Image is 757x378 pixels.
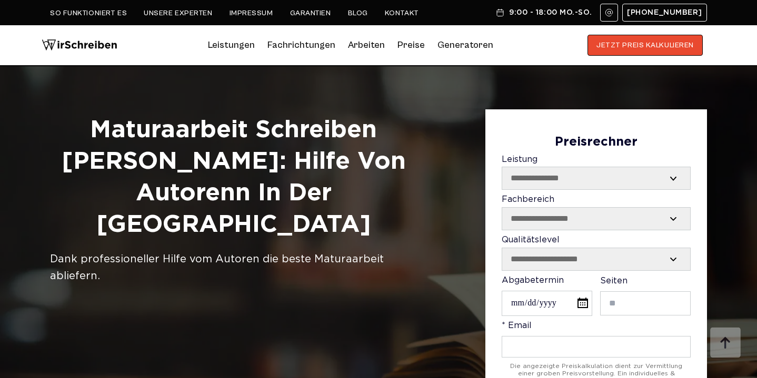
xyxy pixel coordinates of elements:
[50,9,127,17] a: So funktioniert es
[509,8,592,17] span: 9:00 - 18:00 Mo.-So.
[502,155,691,190] label: Leistung
[495,8,505,17] img: Schedule
[42,35,117,56] img: logo wirschreiben
[267,37,335,54] a: Fachrichtungen
[627,8,702,17] span: [PHONE_NUMBER]
[710,328,741,359] img: button top
[50,115,417,240] h1: Maturaarbeit Schreiben [PERSON_NAME]: Hilfe von Autorenn in der [GEOGRAPHIC_DATA]
[348,9,368,17] a: Blog
[385,9,419,17] a: Kontakt
[502,135,691,150] div: Preisrechner
[502,291,592,315] input: Abgabetermin
[348,37,385,54] a: Arbeiten
[502,321,691,357] label: * Email
[208,37,255,54] a: Leistungen
[502,248,690,270] select: Qualitätslevel
[437,37,493,54] a: Generatoren
[290,9,331,17] a: Garantien
[502,236,691,271] label: Qualitätslevel
[144,9,212,17] a: Unsere Experten
[502,208,690,230] select: Fachbereich
[600,277,627,285] span: Seiten
[50,251,417,284] div: Dank professioneller Hilfe vom Autoren die beste Maturaarbeit abliefern.
[605,8,613,17] img: Email
[397,39,425,50] a: Preise
[502,195,691,230] label: Fachbereich
[502,167,690,189] select: Leistung
[587,35,703,56] button: JETZT PREIS KALKULIEREN
[230,9,273,17] a: Impressum
[502,336,691,357] input: * Email
[502,276,592,316] label: Abgabetermin
[622,4,707,22] a: [PHONE_NUMBER]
